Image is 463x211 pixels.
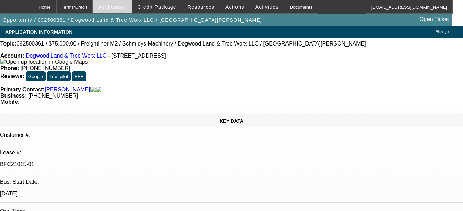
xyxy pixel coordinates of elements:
span: - [STREET_ADDRESS] [108,53,166,59]
span: Manage [436,30,449,34]
a: Dogwood Land & Tree Worx LLC [26,53,107,59]
span: APPLICATION INFORMATION [5,29,72,35]
span: Credit Package [138,4,177,10]
img: Open up location in Google Maps [0,59,88,65]
span: Activities [255,4,279,10]
a: View Google Maps [0,59,88,65]
button: Trustpilot [47,71,70,81]
span: Actions [225,4,244,10]
img: linkedin-icon.png [96,87,101,93]
img: facebook-icon.png [90,87,96,93]
span: KEY DATA [220,118,243,124]
a: Open Ticket [417,13,452,25]
strong: Phone: [0,65,19,71]
span: Opportunity / 092500361 / Dogwood Land & Tree Worx LLC / [GEOGRAPHIC_DATA][PERSON_NAME] [3,17,262,23]
strong: Account: [0,53,24,59]
span: 092500361 / $75,000.00 / Freightliner M2 / Schmidys Machinery / Dogwood Land & Tree Worx LLC / [G... [17,41,366,47]
button: BBB [72,71,86,81]
span: Application [98,4,126,10]
strong: Mobile: [0,99,20,105]
strong: Business: [0,93,27,99]
button: Resources [182,0,220,13]
span: [PHONE_NUMBER] [28,93,78,99]
span: [PHONE_NUMBER] [21,65,70,71]
button: Activities [250,0,284,13]
span: Resources [188,4,214,10]
a: [PERSON_NAME] [45,87,90,93]
strong: Primary Contact: [0,87,45,93]
strong: Reviews: [0,73,24,79]
button: Credit Package [132,0,182,13]
button: Actions [220,0,250,13]
button: Application [93,0,131,13]
strong: Topic: [0,41,17,47]
button: Google [26,71,46,81]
